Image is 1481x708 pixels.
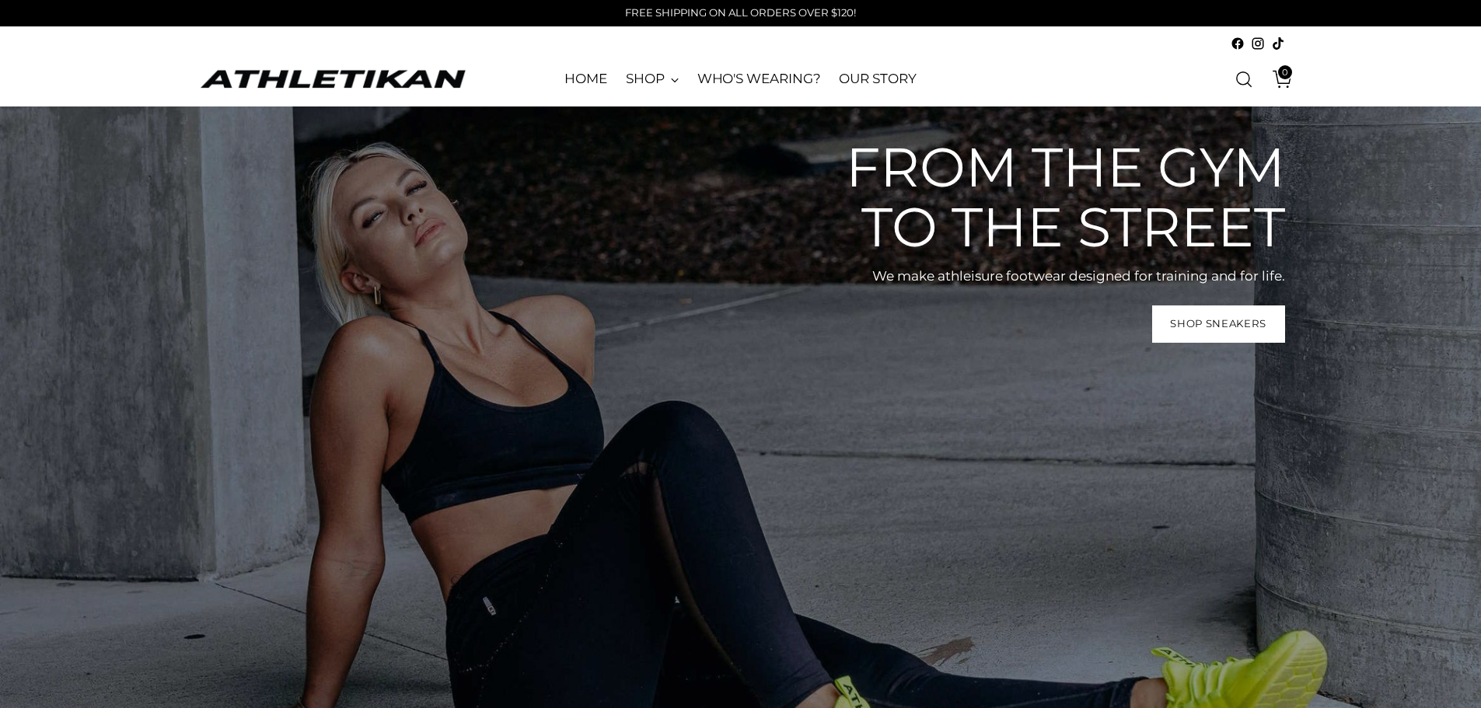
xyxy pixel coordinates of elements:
p: We make athleisure footwear designed for training and for life. [819,267,1285,287]
a: Open search modal [1228,64,1259,95]
a: Open cart modal [1261,64,1292,95]
h2: From the gym to the street [819,138,1285,257]
span: Shop Sneakers [1170,316,1266,331]
p: FREE SHIPPING ON ALL ORDERS OVER $120! [625,5,856,21]
a: SHOP [626,62,679,96]
a: OUR STORY [839,62,916,96]
a: WHO'S WEARING? [697,62,821,96]
a: HOME [564,62,607,96]
span: 0 [1278,65,1292,79]
a: Shop Sneakers [1152,305,1285,343]
a: ATHLETIKAN [197,67,469,91]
